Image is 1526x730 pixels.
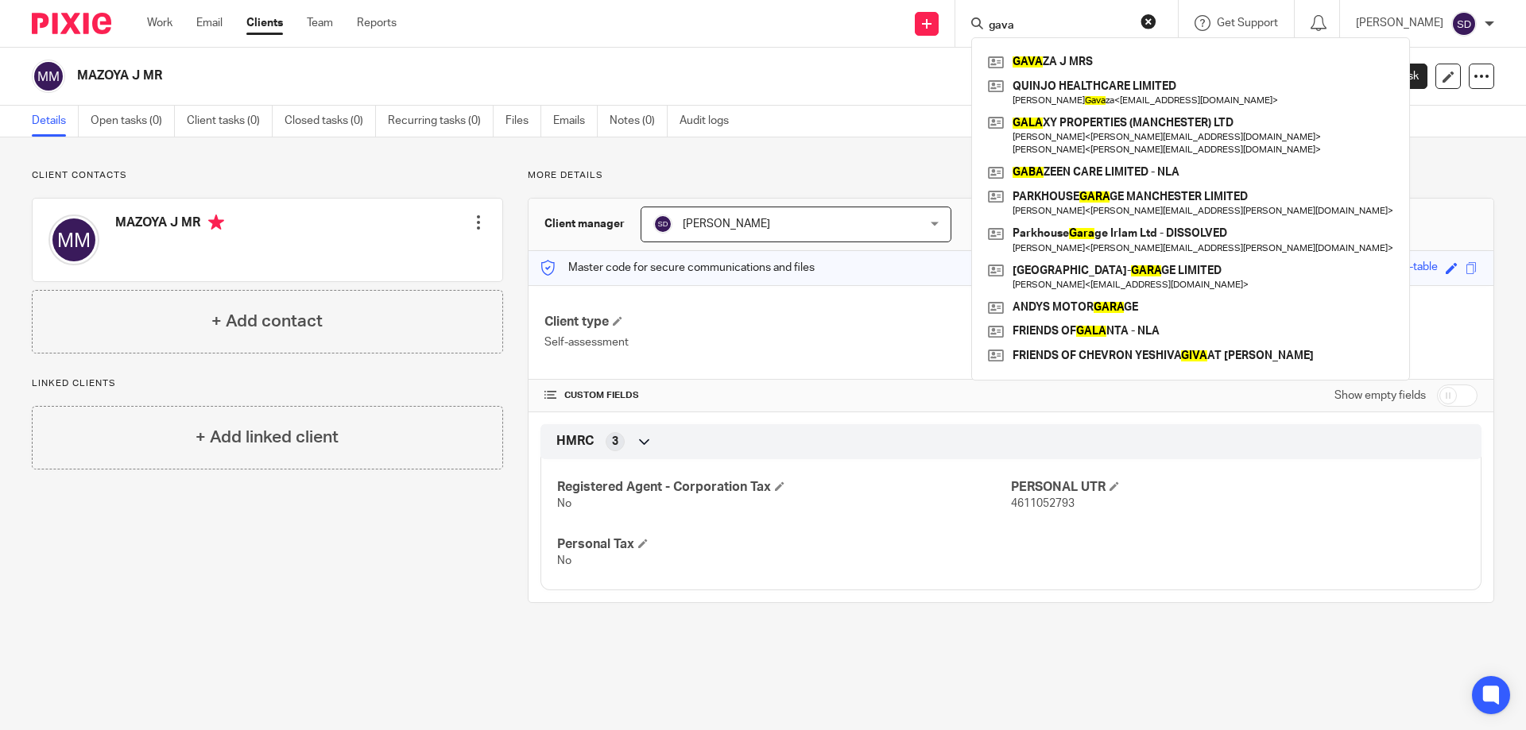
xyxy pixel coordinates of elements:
h4: Registered Agent - Corporation Tax [557,479,1011,496]
span: No [557,498,571,509]
img: svg%3E [653,214,672,234]
h3: Client manager [544,216,625,232]
button: Clear [1141,14,1156,29]
a: Work [147,15,172,31]
img: svg%3E [1451,11,1477,37]
img: svg%3E [48,214,99,265]
a: Notes (0) [610,106,668,137]
a: Email [196,15,223,31]
span: 3 [612,434,618,450]
h4: MAZOYA J MR [115,214,224,234]
a: Open tasks (0) [91,106,175,137]
a: Emails [553,106,598,137]
p: Master code for secure communications and files [540,260,815,276]
a: Reports [357,15,397,31]
a: Details [32,106,79,137]
h4: CUSTOM FIELDS [544,389,1011,402]
span: 4611052793 [1011,498,1075,509]
p: More details [528,169,1494,182]
h4: + Add linked client [196,425,339,450]
a: Files [505,106,541,137]
span: Get Support [1217,17,1278,29]
p: Self-assessment [544,334,1011,350]
span: No [557,555,571,566]
span: HMRC [556,433,594,450]
input: Search [987,19,1130,33]
p: Linked clients [32,377,503,390]
a: Team [307,15,333,31]
span: [PERSON_NAME] [683,218,770,230]
h4: PERSONAL UTR [1011,479,1465,496]
a: Recurring tasks (0) [388,106,494,137]
a: Client tasks (0) [187,106,273,137]
h2: MAZOYA J MR [77,68,1064,84]
label: Show empty fields [1334,388,1426,404]
h4: + Add contact [211,309,323,334]
p: [PERSON_NAME] [1356,15,1443,31]
h4: Personal Tax [557,536,1011,553]
img: Pixie [32,13,111,34]
a: Audit logs [680,106,741,137]
img: svg%3E [32,60,65,93]
i: Primary [208,214,224,230]
a: Closed tasks (0) [285,106,376,137]
a: Clients [246,15,283,31]
p: Client contacts [32,169,503,182]
h4: Client type [544,314,1011,330]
